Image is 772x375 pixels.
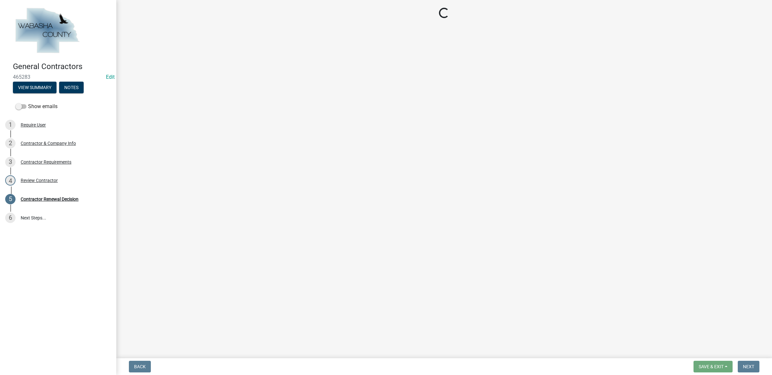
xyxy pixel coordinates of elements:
[743,364,754,369] span: Next
[13,82,57,93] button: View Summary
[13,85,57,90] wm-modal-confirm: Summary
[13,62,111,71] h4: General Contractors
[13,7,81,55] img: Wabasha County, Minnesota
[21,178,58,183] div: Review Contractor
[5,138,16,148] div: 2
[21,197,78,201] div: Contractor Renewal Decision
[129,361,151,372] button: Back
[106,74,115,80] a: Edit
[699,364,724,369] span: Save & Exit
[106,74,115,80] wm-modal-confirm: Edit Application Number
[21,141,76,146] div: Contractor & Company Info
[134,364,146,369] span: Back
[738,361,759,372] button: Next
[59,82,84,93] button: Notes
[5,175,16,186] div: 4
[5,213,16,223] div: 6
[5,157,16,167] div: 3
[59,85,84,90] wm-modal-confirm: Notes
[694,361,733,372] button: Save & Exit
[13,74,103,80] span: 465283
[21,160,71,164] div: Contractor Requirements
[5,120,16,130] div: 1
[16,103,57,110] label: Show emails
[21,123,46,127] div: Require User
[5,194,16,204] div: 5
